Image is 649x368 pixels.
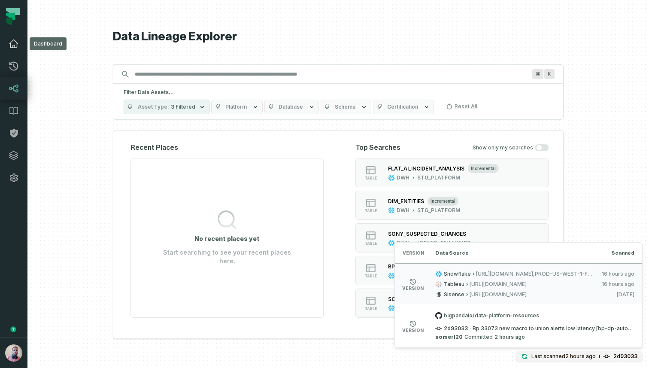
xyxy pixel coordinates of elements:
[435,334,525,341] p: Committed
[470,291,611,298] span: [URL][DOMAIN_NAME]
[544,69,555,79] span: Press ⌘ + K to focus the search bar
[476,271,596,277] span: [URL][DOMAIN_NAME],PROD-US-WEST-1-FOUNDATIONAL
[402,286,424,290] span: version
[444,281,464,288] span: Tableau
[531,352,596,361] p: Last scanned
[403,249,423,256] span: Version
[611,249,634,256] span: Scanned
[473,325,634,332] span: Bp 33073 new macro to union alerts low latency [bp-dp-auto-merge] (#3285) * BP-33073 Fix unino al...
[435,325,468,332] span: 2d93033
[470,281,596,288] span: [URL][DOMAIN_NAME]
[402,328,424,332] span: version
[613,354,637,359] h4: 2d93033
[435,312,634,319] span: bigpandaio/data-platform-resources
[444,271,471,277] span: Snowflake
[9,325,17,333] div: Tooltip anchor
[435,334,463,341] a: somerl20
[113,29,564,44] h1: Data Lineage Explorer
[470,325,471,332] span: ·
[532,69,543,79] span: Press ⌘ + K to focus the search bar
[565,353,596,359] relative-time: Sep 9, 2025, 5:10 PM GMT+3
[30,37,67,50] div: Dashboard
[494,334,525,341] relative-time: Sep 9, 2025, 5:05 PM GMT+3
[617,291,634,298] relative-time: Aug 22, 2025, 4:01 AM GMT+3
[435,249,469,256] span: Data Source
[516,351,643,362] button: Last scanned[DATE] 5:10:05 PM2d93033
[602,281,634,288] relative-time: Sep 9, 2025, 4:01 AM GMT+3
[5,344,22,362] img: avatar of Idan Shabi
[602,271,634,277] relative-time: Sep 9, 2025, 4:01 AM GMT+3
[444,291,464,298] span: Sisense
